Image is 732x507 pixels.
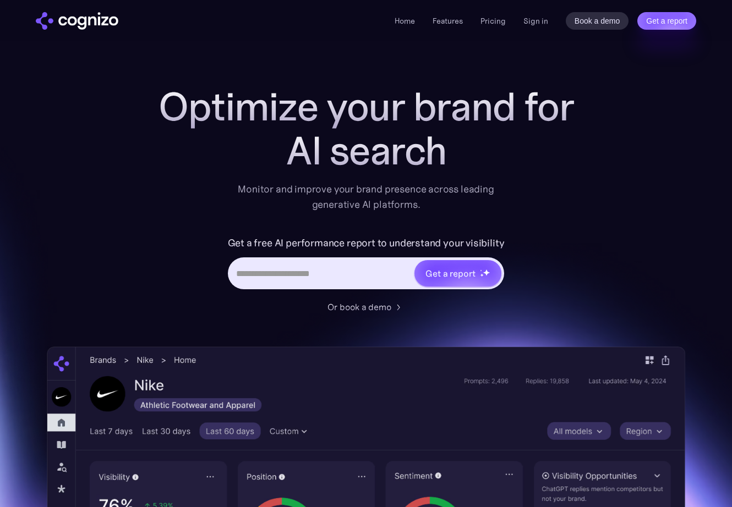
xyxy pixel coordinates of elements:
[637,12,696,30] a: Get a report
[523,14,548,27] a: Sign in
[231,181,501,212] div: Monitor and improve your brand presence across leading generative AI platforms.
[480,273,484,277] img: star
[327,300,405,313] a: Or book a demo
[36,12,118,30] a: home
[483,269,490,276] img: star
[413,259,502,288] a: Get a reportstarstarstar
[146,85,586,129] h1: Optimize your brand for
[228,234,505,252] label: Get a free AI performance report to understand your visibility
[146,129,586,173] div: AI search
[480,16,506,26] a: Pricing
[566,12,629,30] a: Book a demo
[395,16,415,26] a: Home
[327,300,391,313] div: Or book a demo
[425,267,475,280] div: Get a report
[36,12,118,30] img: cognizo logo
[228,234,505,295] form: Hero URL Input Form
[433,16,463,26] a: Features
[480,269,482,271] img: star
